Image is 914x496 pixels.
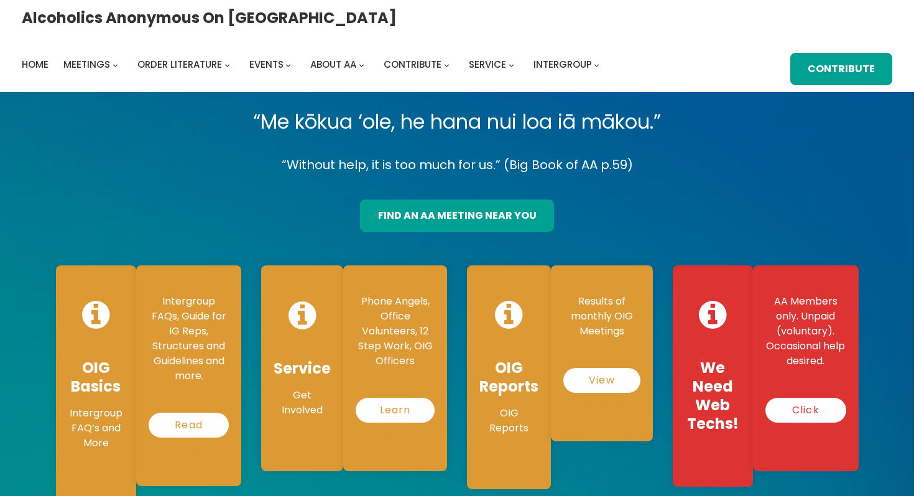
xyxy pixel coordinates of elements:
span: Meetings [63,58,110,71]
p: “Me kōkua ‘ole, he hana nui loa iā mākou.” [46,104,869,139]
a: About AA [310,56,356,73]
a: Click here [765,398,846,423]
button: Contribute submenu [444,62,450,67]
h4: Service [274,359,331,378]
p: Phone Angels, Office Volunteers, 12 Step Work, OIG Officers [356,294,435,369]
a: Read More… [149,413,229,438]
span: About AA [310,58,356,71]
button: About AA submenu [359,62,364,67]
a: View Reports [563,368,640,393]
span: Contribute [384,58,441,71]
a: Contribute [790,53,892,85]
a: Learn More… [356,398,435,423]
p: “Without help, it is too much for us.” (Big Book of AA p.59) [46,154,869,176]
button: Service submenu [509,62,514,67]
a: Home [22,56,48,73]
a: Intergroup [533,56,592,73]
a: Events [249,56,284,73]
button: Order Literature submenu [224,62,230,67]
h4: We Need Web Techs! [685,359,741,433]
span: Order Literature [137,58,222,71]
p: Intergroup FAQs, Guide for IG Reps, Structures and Guidelines and more. [149,294,229,383]
a: find an aa meeting near you [360,200,553,232]
h4: OIG Basics [68,359,124,396]
a: Meetings [63,56,110,73]
span: Service [469,58,506,71]
a: Alcoholics Anonymous on [GEOGRAPHIC_DATA] [22,4,397,31]
p: AA Members only. Unpaid (voluntary). Occasional help desired. [765,294,846,369]
span: Intergroup [533,58,592,71]
button: Intergroup submenu [594,62,599,67]
h4: OIG Reports [479,359,538,396]
button: Events submenu [285,62,291,67]
span: Events [249,58,284,71]
nav: Intergroup [22,56,604,73]
button: Meetings submenu [113,62,118,67]
p: Intergroup FAQ’s and More [68,406,124,451]
p: OIG Reports [479,406,538,436]
p: Get Involved [274,388,331,418]
span: Home [22,58,48,71]
a: Contribute [384,56,441,73]
a: Service [469,56,506,73]
p: Results of monthly OIG Meetings [563,294,640,339]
